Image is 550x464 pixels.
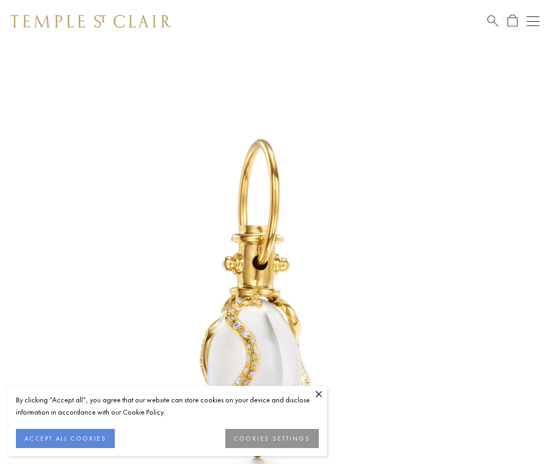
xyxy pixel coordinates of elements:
[487,14,498,28] a: Search
[16,429,115,448] button: ACCEPT ALL COOKIES
[527,15,539,28] button: Open navigation
[507,14,518,28] a: Open Shopping Bag
[11,15,171,28] img: Temple St. Clair
[225,429,319,448] button: COOKIES SETTINGS
[16,394,319,418] div: By clicking “Accept all”, you agree that our website can store cookies on your device and disclos...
